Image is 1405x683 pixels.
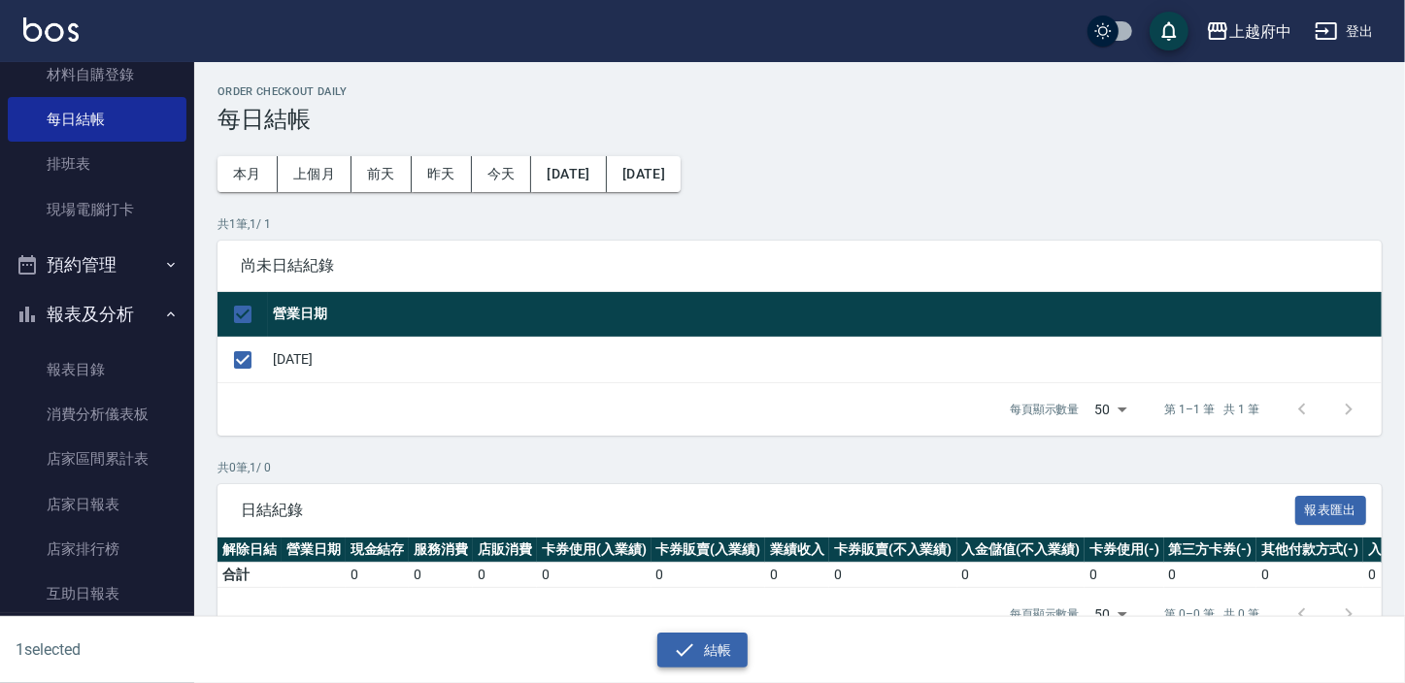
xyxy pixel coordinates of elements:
[957,537,1086,563] th: 入金儲值(不入業績)
[241,256,1358,276] span: 尚未日結紀錄
[1085,563,1164,588] td: 0
[652,563,766,588] td: 0
[8,482,186,527] a: 店家日報表
[1087,383,1134,436] div: 50
[282,537,346,563] th: 營業日期
[1165,401,1259,418] p: 第 1–1 筆 共 1 筆
[765,537,829,563] th: 業績收入
[8,571,186,616] a: 互助日報表
[217,156,278,192] button: 本月
[537,563,652,588] td: 0
[217,215,1382,233] p: 共 1 筆, 1 / 1
[1010,605,1080,623] p: 每頁顯示數量
[8,52,186,97] a: 材料自購登錄
[1256,537,1363,563] th: 其他付款方式(-)
[1295,500,1367,518] a: 報表匯出
[217,563,282,588] td: 合計
[346,537,410,563] th: 現金結存
[346,563,410,588] td: 0
[607,156,681,192] button: [DATE]
[412,156,472,192] button: 昨天
[657,633,748,668] button: 結帳
[472,156,532,192] button: 今天
[531,156,606,192] button: [DATE]
[268,337,1382,382] td: [DATE]
[1164,537,1257,563] th: 第三方卡券(-)
[765,563,829,588] td: 0
[8,240,186,290] button: 預約管理
[8,97,186,142] a: 每日結帳
[409,537,473,563] th: 服務消費
[8,187,186,232] a: 現場電腦打卡
[1164,563,1257,588] td: 0
[217,459,1382,476] p: 共 0 筆, 1 / 0
[652,537,766,563] th: 卡券販賣(入業績)
[16,637,348,662] h6: 1 selected
[829,563,957,588] td: 0
[268,292,1382,338] th: 營業日期
[473,563,537,588] td: 0
[241,501,1295,520] span: 日結紀錄
[8,392,186,437] a: 消費分析儀表板
[217,537,282,563] th: 解除日結
[957,563,1086,588] td: 0
[1198,12,1299,51] button: 上越府中
[1307,14,1382,49] button: 登出
[829,537,957,563] th: 卡券販賣(不入業績)
[1165,605,1259,623] p: 第 0–0 筆 共 0 筆
[278,156,351,192] button: 上個月
[1150,12,1188,50] button: save
[217,106,1382,133] h3: 每日結帳
[8,437,186,481] a: 店家區間累計表
[8,347,186,392] a: 報表目錄
[1087,588,1134,640] div: 50
[473,537,537,563] th: 店販消費
[537,537,652,563] th: 卡券使用(入業績)
[409,563,473,588] td: 0
[1295,496,1367,526] button: 報表匯出
[8,289,186,340] button: 報表及分析
[351,156,412,192] button: 前天
[217,85,1382,98] h2: Order checkout daily
[1256,563,1363,588] td: 0
[1010,401,1080,418] p: 每頁顯示數量
[23,17,79,42] img: Logo
[1229,19,1291,44] div: 上越府中
[8,142,186,186] a: 排班表
[8,527,186,571] a: 店家排行榜
[1085,537,1164,563] th: 卡券使用(-)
